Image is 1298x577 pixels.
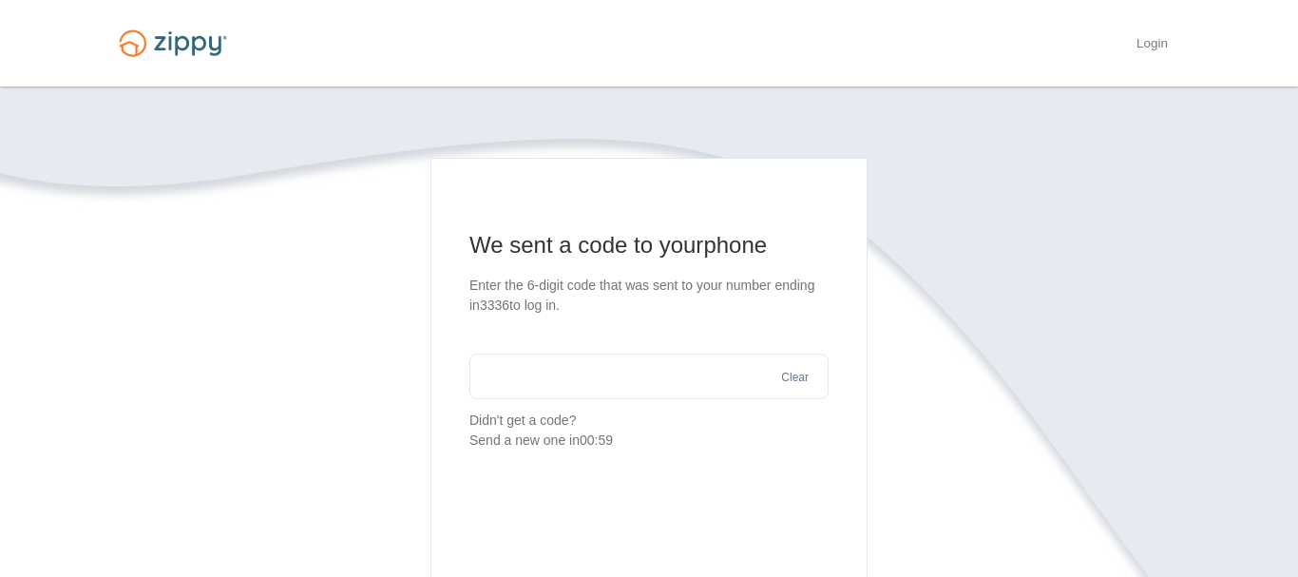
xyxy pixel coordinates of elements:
[107,21,239,66] img: Logo
[1136,36,1168,55] a: Login
[775,369,814,387] button: Clear
[469,276,829,316] p: Enter the 6-digit code that was sent to your number ending in 3336 to log in.
[469,431,829,451] div: Send a new one in 00:59
[469,230,829,260] h1: We sent a code to your phone
[469,411,829,451] p: Didn't get a code?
